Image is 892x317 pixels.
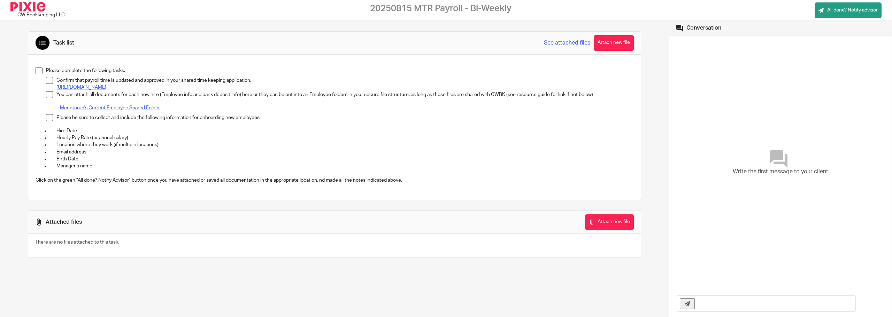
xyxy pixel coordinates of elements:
[733,168,828,176] span: Write the first message to your client
[56,149,633,156] p: Email address
[56,85,106,90] a: [URL][DOMAIN_NAME]
[60,105,160,110] a: Mengtorun's Current Employee Shared Folder
[53,39,74,47] div: Task list
[17,11,65,18] div: CW Bookkeeping LLC
[160,105,161,110] span: .
[35,240,119,245] span: There are no files attached to this task.
[46,219,82,226] div: Attached files
[370,3,512,14] h2: 20250815 MTR Payroll - Bi-Weekly
[56,77,633,84] p: Confirm that payroll time is updated and approved in your shared time keeping application.
[544,39,590,47] a: See attached files
[56,91,633,98] p: You can attach all documents for each new hire (Employee info and bank deposit info) here or they...
[585,214,634,230] button: Attach new file
[594,35,634,51] button: Attach new file
[56,134,633,141] p: Hourly Pay Rate (or annual salary)
[46,67,633,74] p: Please complete the following tasks.
[827,7,878,14] span: All done? Notify advisor
[56,163,633,169] p: Manager’s name
[36,177,633,184] p: Click on the green "All done? Notify Advisor" button once you have attached or saved all document...
[56,156,633,163] p: Birth Date
[815,2,882,18] a: All done? Notify advisor
[56,127,633,134] p: Hire Date
[686,24,721,32] div: Conversation
[56,141,633,148] p: Location where they work (if multiple locations)
[56,114,633,121] p: Please be sure to collect and include the following information for onboarding new employees
[10,2,68,18] div: CW Bookkeeping LLC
